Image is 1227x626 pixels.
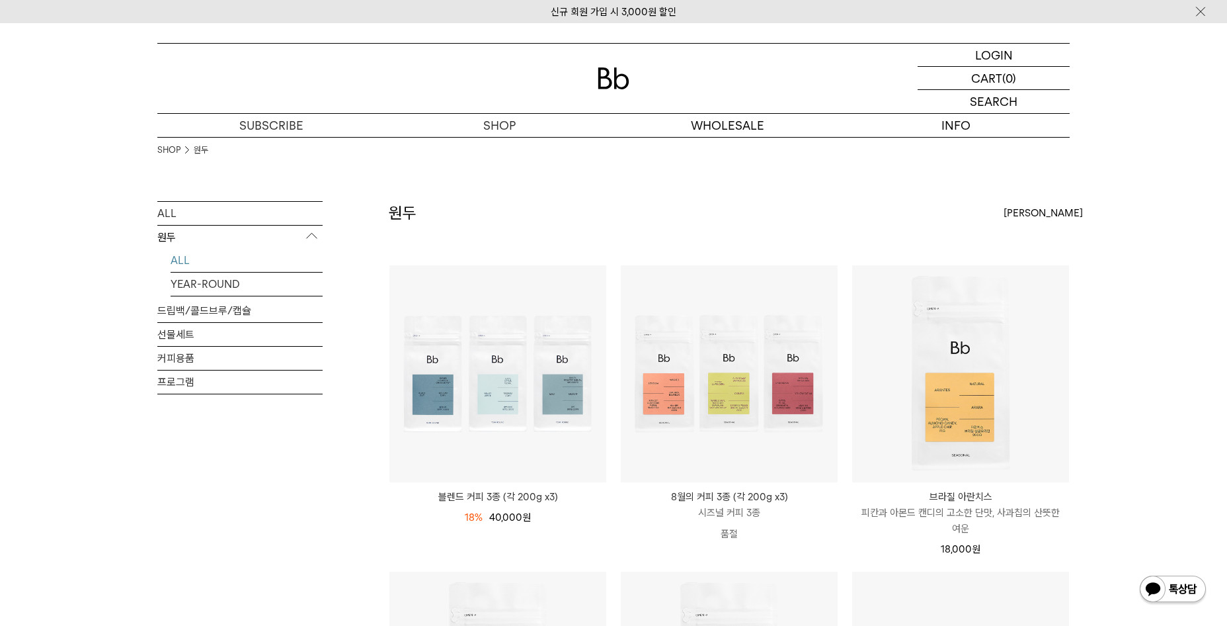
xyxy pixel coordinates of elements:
a: ALL [171,249,323,272]
p: CART [971,67,1002,89]
a: SHOP [157,144,180,157]
img: 블렌드 커피 3종 (각 200g x3) [389,265,606,482]
a: 브라질 아란치스 피칸과 아몬드 캔디의 고소한 단맛, 사과칩의 산뜻한 여운 [852,489,1069,537]
span: 40,000 [489,512,531,523]
p: LOGIN [975,44,1013,66]
p: 8월의 커피 3종 (각 200g x3) [621,489,838,505]
h2: 원두 [389,202,416,224]
a: SUBSCRIBE [157,114,385,137]
span: [PERSON_NAME] [1004,205,1083,221]
p: 브라질 아란치스 [852,489,1069,505]
a: YEAR-ROUND [171,273,323,296]
p: 원두 [157,226,323,249]
a: 8월의 커피 3종 (각 200g x3) 시즈널 커피 3종 [621,489,838,521]
a: 블렌드 커피 3종 (각 200g x3) [389,489,606,505]
a: SEASONAL [171,296,323,320]
p: 품절 [621,521,838,547]
img: 8월의 커피 3종 (각 200g x3) [621,265,838,482]
p: INFO [842,114,1070,137]
a: ALL [157,202,323,225]
span: 원 [522,512,531,523]
a: 선물세트 [157,323,323,346]
p: SEARCH [970,90,1017,113]
p: WHOLESALE [613,114,842,137]
a: 드립백/콜드브루/캡슐 [157,299,323,322]
span: 원 [972,543,980,555]
img: 카카오톡 채널 1:1 채팅 버튼 [1138,574,1207,606]
a: CART (0) [918,67,1070,90]
span: 18,000 [941,543,980,555]
a: SHOP [385,114,613,137]
p: 피칸과 아몬드 캔디의 고소한 단맛, 사과칩의 산뜻한 여운 [852,505,1069,537]
a: 원두 [194,144,208,157]
a: LOGIN [918,44,1070,67]
a: 커피용품 [157,347,323,370]
a: 프로그램 [157,371,323,394]
img: 로고 [598,67,629,89]
p: 시즈널 커피 3종 [621,505,838,521]
img: 브라질 아란치스 [852,265,1069,482]
p: (0) [1002,67,1016,89]
div: 18% [465,510,483,525]
a: 신규 회원 가입 시 3,000원 할인 [551,6,676,18]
